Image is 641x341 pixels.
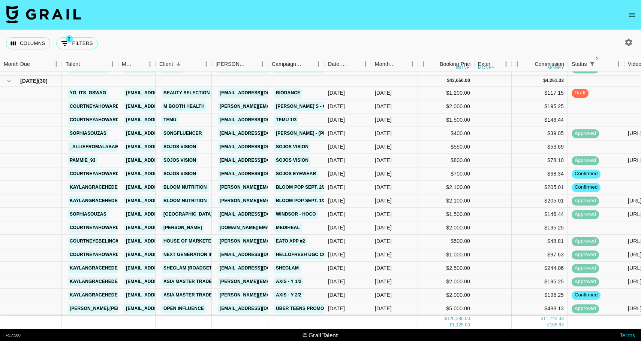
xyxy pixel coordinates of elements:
div: 8/11/2025 [328,265,345,272]
a: AXIS - Y 1/2 [274,277,303,286]
div: 8/22/2025 [328,157,345,164]
a: [PERSON_NAME][EMAIL_ADDRESS][DOMAIN_NAME] [218,196,340,205]
div: Month Due [4,57,30,71]
a: Bloom Pop Sept. 2/2 [274,183,328,192]
span: confirmed [572,292,601,299]
a: [EMAIL_ADDRESS][DOMAIN_NAME] [218,156,302,165]
div: £ [547,322,550,329]
a: [PERSON_NAME] - [PERSON_NAME] [274,129,359,138]
a: Round [162,64,182,73]
div: $146.44 [512,208,568,221]
a: HelloFresh UGC Collab [274,250,341,259]
a: Bloom Nutrition [162,196,209,205]
div: v 1.7.100 [6,333,21,338]
span: approved [572,305,599,313]
div: Sep '25 [375,130,392,137]
div: $97.63 [512,248,568,262]
button: Show filters [587,59,598,69]
div: 8/5/2025 [328,292,345,299]
button: Sort [490,59,500,69]
div: Talent [62,57,118,71]
button: Menu [613,58,624,70]
a: [EMAIL_ADDRESS][DOMAIN_NAME] [218,210,302,219]
div: Sep '25 [375,278,392,286]
a: m booth health [162,102,207,111]
img: Grail Talent [6,5,81,23]
button: Menu [360,58,371,70]
div: Sep '25 [375,224,392,232]
div: $1,000.00 [418,248,474,262]
div: $400.00 [418,127,474,140]
div: $2,000.00 [418,275,474,289]
div: $2,000.00 [418,100,474,113]
div: 8/22/2025 [328,89,345,97]
a: [DOMAIN_NAME][EMAIL_ADDRESS][PERSON_NAME][DOMAIN_NAME] [218,223,378,232]
div: Sep '25 [375,143,392,151]
a: courtneyahoward [68,169,121,179]
a: Sojos Eyewear [274,169,318,179]
div: 109.83 [550,322,564,329]
div: Month Due [371,57,418,71]
div: $2,000.00 [418,221,474,235]
a: kaylangracehedenskog [68,183,136,192]
div: money [547,66,564,70]
div: $ [541,316,543,322]
a: Beauty Selection [162,88,212,98]
div: $800.00 [418,154,474,167]
button: Menu [418,58,429,70]
a: [EMAIL_ADDRESS][DOMAIN_NAME] [218,250,302,259]
div: 8/25/2025 [328,170,345,178]
div: 11,742.33 [543,316,564,322]
div: Sep '25 [375,157,392,164]
div: [PERSON_NAME] [216,57,246,71]
div: Aug '25 [375,65,392,73]
div: $ [447,78,449,84]
button: open drawer [625,7,640,22]
a: kaylangracehedenskog [68,196,136,205]
a: Bloom Nutrition [162,183,209,192]
a: [EMAIL_ADDRESS][DOMAIN_NAME] [218,169,302,179]
div: $ [445,316,447,322]
a: [EMAIL_ADDRESS][DOMAIN_NAME] [124,129,208,138]
a: Terms [620,331,635,338]
a: SOJOS Vision [162,142,198,152]
span: ( 30 ) [38,77,48,85]
a: [EMAIL_ADDRESS][DOMAIN_NAME] [124,142,208,152]
span: approved [572,211,599,218]
a: sophiasouzas [68,129,108,138]
a: TEMU 1/3 [274,115,298,125]
div: Status [572,57,587,71]
div: 8/21/2025 [328,211,345,218]
div: $68.34 [512,167,568,181]
div: $ [543,78,546,84]
div: 4,261.33 [546,78,564,84]
a: Biodance [274,88,302,98]
span: confirmed [572,171,601,178]
span: draft [572,90,589,97]
button: Menu [144,58,156,70]
span: approved [572,157,599,164]
div: $500.00 [418,235,474,248]
a: _alliefromalabama_ [68,142,127,152]
a: House of Marketers [162,237,220,246]
a: SHEGLAM [274,264,301,273]
div: $700.00 [418,167,474,181]
div: Campaign (Type) [268,57,324,71]
a: [GEOGRAPHIC_DATA] [162,210,214,219]
a: [EMAIL_ADDRESS][DOMAIN_NAME] [124,102,208,111]
span: approved [572,238,599,245]
div: 120,280.00 [447,316,470,322]
div: $2,000.00 [418,289,474,302]
button: Menu [51,58,62,70]
a: kaylangracehedenskog [68,290,136,300]
div: 8/6/2025 [328,197,345,205]
a: courtneyahoward [68,102,121,111]
div: 8/21/2025 [328,305,345,313]
button: Sort [598,59,608,69]
div: $117.15 [512,86,568,100]
a: [EMAIL_ADDRESS][DOMAIN_NAME] [124,264,208,273]
a: [PERSON_NAME][EMAIL_ADDRESS][DOMAIN_NAME] [218,237,340,246]
a: [PERSON_NAME] [162,223,204,232]
a: kaylangracehedenskog [68,264,136,273]
div: $205.01 [512,181,568,194]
